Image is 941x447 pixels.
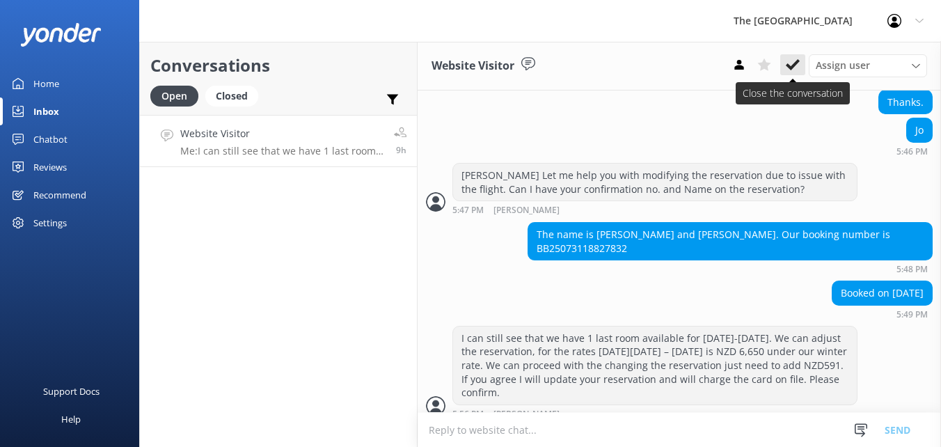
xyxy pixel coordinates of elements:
[493,410,560,419] span: [PERSON_NAME]
[180,145,383,157] p: Me: I can still see that we have 1 last room available for [DATE]-[DATE]. We can adjust the reser...
[452,205,857,215] div: 11:47pm 13-Aug-2025 (UTC -10:00) Pacific/Honolulu
[21,23,101,46] img: yonder-white-logo.png
[205,86,258,107] div: Closed
[150,88,205,103] a: Open
[528,223,932,260] div: The name is [PERSON_NAME] and [PERSON_NAME]. Our booking number is BB25073118827832
[528,264,933,274] div: 11:48pm 13-Aug-2025 (UTC -10:00) Pacific/Honolulu
[896,311,928,319] strong: 5:49 PM
[396,144,406,156] span: 11:56pm 13-Aug-2025 (UTC -10:00) Pacific/Honolulu
[432,57,514,75] h3: Website Visitor
[453,327,857,405] div: I can still see that we have 1 last room available for [DATE]-[DATE]. We can adjust the reservati...
[879,91,932,114] div: Thanks.
[832,281,932,305] div: Booked on [DATE]
[452,206,484,215] strong: 5:47 PM
[33,181,86,209] div: Recommend
[896,148,928,156] strong: 5:46 PM
[832,309,933,319] div: 11:49pm 13-Aug-2025 (UTC -10:00) Pacific/Honolulu
[493,206,560,215] span: [PERSON_NAME]
[150,52,406,79] h2: Conversations
[33,70,59,97] div: Home
[150,86,198,107] div: Open
[205,88,265,103] a: Closed
[140,115,417,167] a: Website VisitorMe:I can still see that we have 1 last room available for [DATE]-[DATE]. We can ad...
[452,409,857,419] div: 11:56pm 13-Aug-2025 (UTC -10:00) Pacific/Honolulu
[33,153,67,181] div: Reviews
[809,54,927,77] div: Assign User
[180,126,383,141] h4: Website Visitor
[907,118,932,142] div: Jo
[452,410,484,419] strong: 5:56 PM
[896,146,933,156] div: 11:46pm 13-Aug-2025 (UTC -10:00) Pacific/Honolulu
[61,405,81,433] div: Help
[33,125,68,153] div: Chatbot
[816,58,870,73] span: Assign user
[33,209,67,237] div: Settings
[453,164,857,201] div: [PERSON_NAME] Let me help you with modifying the reservation due to issue with the flight. Can I ...
[43,377,100,405] div: Support Docs
[33,97,59,125] div: Inbox
[896,265,928,274] strong: 5:48 PM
